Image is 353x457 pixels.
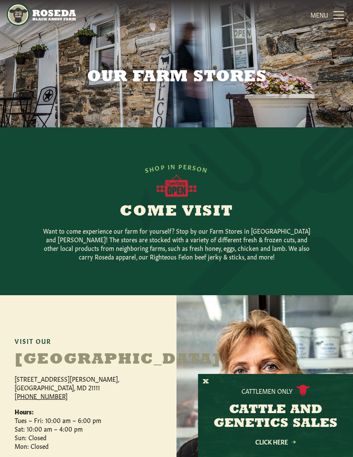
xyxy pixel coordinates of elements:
button: X [203,377,209,386]
span: MENU [310,10,328,19]
h2: [GEOGRAPHIC_DATA] [15,352,162,367]
div: SHOP IN PERSON [144,162,209,174]
a: Click Here [237,439,314,445]
p: [STREET_ADDRESS][PERSON_NAME], [GEOGRAPHIC_DATA], MD 21111 [15,374,162,400]
strong: Hours: [15,407,34,416]
img: https://roseda.com/wp-content/uploads/2021/05/roseda-25-header.png [7,3,76,26]
span: E [183,162,188,171]
span: P [160,162,166,171]
p: Tues – Fri: 10:00 am – 6:00 pm Sat: 10:00 am – 4:00 pm Sun: Closed Mon: Closed [15,407,162,450]
span: P [178,162,183,170]
span: N [202,165,209,174]
span: R [187,162,193,171]
span: S [192,163,198,172]
h3: CATTLE AND GENETICS SALES [209,403,342,431]
h6: Visit Our [15,337,162,345]
span: H [149,164,155,173]
p: Cattlemen Only [242,386,293,395]
span: O [196,164,204,173]
span: I [167,162,170,170]
p: Want to come experience our farm for yourself? Stop by our Farm Stores in [GEOGRAPHIC_DATA] and [... [39,226,314,261]
span: N [170,162,176,170]
span: S [144,165,150,174]
span: O [154,163,161,173]
h2: Come Visit [11,204,342,219]
img: cattle-icon.svg [296,385,310,396]
a: [PHONE_NUMBER] [15,392,68,400]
